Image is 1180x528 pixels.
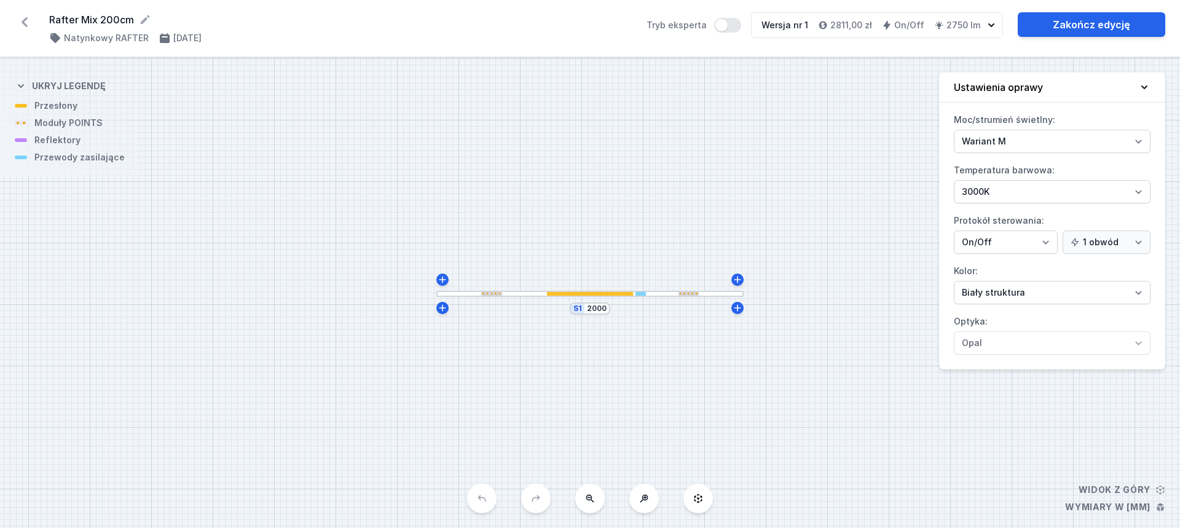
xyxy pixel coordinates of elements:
[751,12,1003,38] button: Wersja nr 12811,00 złOn/Off2750 lm
[939,73,1165,103] button: Ustawienia oprawy
[587,304,607,313] input: Wymiar [mm]
[954,160,1150,203] label: Temperatura barwowa:
[954,231,1058,254] select: Protokół sterowania:
[15,70,106,100] button: Ukryj legendę
[32,80,106,92] h4: Ukryj legendę
[954,261,1150,304] label: Kolor:
[954,331,1150,355] select: Optyka:
[954,80,1043,95] h4: Ustawienia oprawy
[830,19,872,31] h4: 2811,00 zł
[954,312,1150,355] label: Optyka:
[946,19,980,31] h4: 2750 lm
[761,19,808,31] div: Wersja nr 1
[647,18,741,33] label: Tryb eksperta
[64,32,149,44] h4: Natynkowy RAFTER
[714,18,741,33] button: Tryb eksperta
[1063,231,1150,254] select: Protokół sterowania:
[954,180,1150,203] select: Temperatura barwowa:
[954,110,1150,153] label: Moc/strumień świetlny:
[139,14,151,26] button: Edytuj nazwę projektu
[894,19,924,31] h4: On/Off
[954,211,1150,254] label: Protokół sterowania:
[954,130,1150,153] select: Moc/strumień świetlny:
[954,281,1150,304] select: Kolor:
[1018,12,1165,37] a: Zakończ edycję
[49,12,632,27] form: Rafter Mix 200cm
[173,32,202,44] h4: [DATE]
